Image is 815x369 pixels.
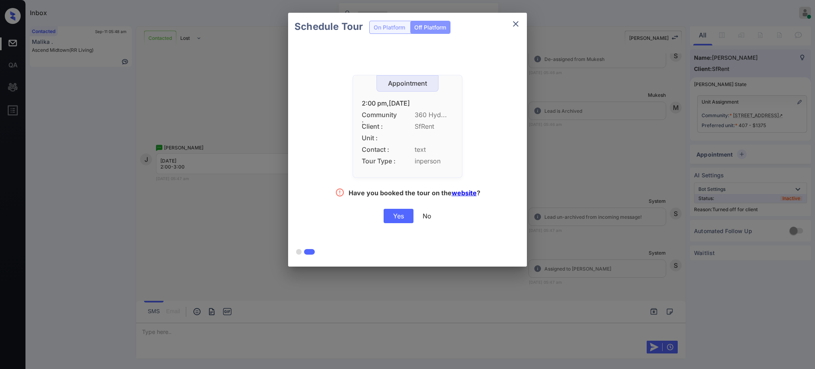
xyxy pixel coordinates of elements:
[377,80,438,87] div: Appointment
[362,123,398,130] span: Client :
[384,209,413,223] div: Yes
[362,111,398,119] span: Community :
[288,13,369,41] h2: Schedule Tour
[415,123,453,130] span: SfRent
[362,157,398,165] span: Tour Type :
[452,189,477,197] a: website
[415,157,453,165] span: inperson
[415,146,453,153] span: text
[362,146,398,153] span: Contact :
[349,189,480,199] div: Have you booked the tour on the ?
[423,212,431,220] div: No
[362,134,398,142] span: Unit :
[508,16,524,32] button: close
[362,100,453,107] div: 2:00 pm,[DATE]
[415,111,453,119] span: 360 Hyd...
